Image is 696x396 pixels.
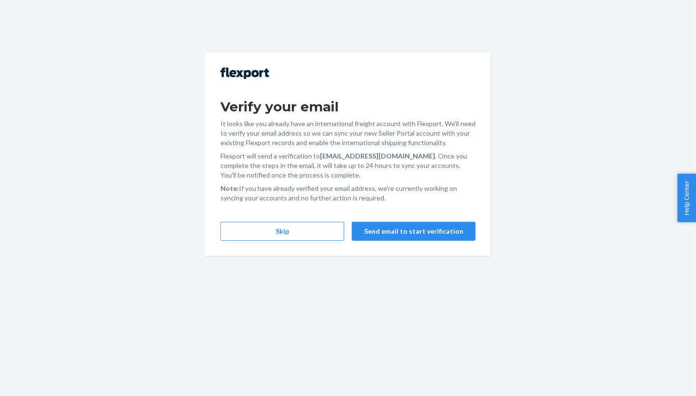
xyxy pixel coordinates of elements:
p: If you have already verified your email address, we're currently working on syncing your accounts... [220,184,476,203]
button: Send email to start verification [352,222,476,241]
button: Help Center [677,174,696,222]
h1: Verify your email [220,98,476,115]
button: Skip [220,222,344,241]
strong: Note: [220,184,239,192]
p: It looks like you already have an international freight account with Flexport. We'll need to veri... [220,119,476,148]
p: Flexport will send a verification to . Once you complete the steps in the email, it will take up ... [220,151,476,180]
strong: [EMAIL_ADDRESS][DOMAIN_NAME] [320,152,435,160]
img: Flexport logo [220,68,269,79]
